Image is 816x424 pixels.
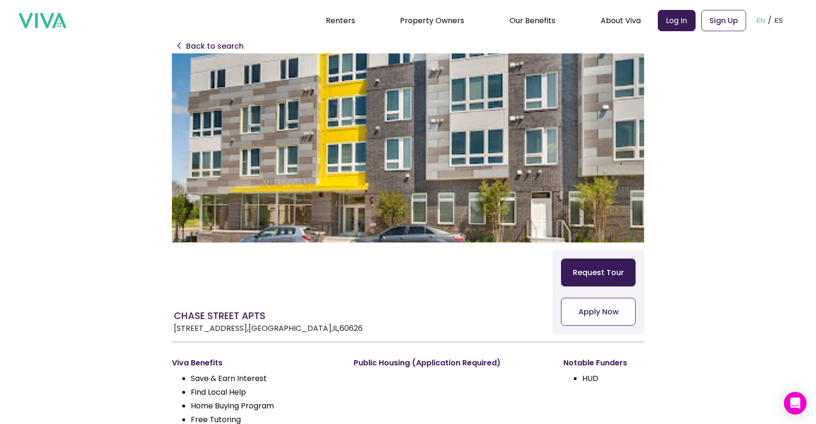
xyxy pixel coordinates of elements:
[174,309,363,323] h1: CHASE STREET APTS
[177,42,181,49] img: Back property details
[326,15,355,26] a: Renters
[601,9,641,32] div: About Viva
[561,259,636,286] button: Request Tour
[172,53,644,242] img: CHASE STREET APTSgoogle
[400,15,464,26] a: Property Owners
[191,372,274,384] li: Save & Earn Interest
[784,392,807,415] div: Open Intercom Messenger
[563,357,627,369] p: Notable Funders
[701,10,746,31] a: Sign Up
[172,357,274,369] p: Viva Benefits
[768,13,772,27] p: /
[19,13,66,29] img: viva
[582,372,627,384] li: HUD
[561,298,636,326] button: Apply Now
[191,386,274,398] li: Find Local Help
[658,10,696,31] a: Log In
[191,400,274,412] li: Home Buying Program
[772,6,786,35] button: ES
[174,323,363,334] p: [STREET_ADDRESS] , [GEOGRAPHIC_DATA] , IL , 60626
[754,6,768,35] button: EN
[510,9,555,32] div: Our Benefits
[186,41,244,52] button: Back to search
